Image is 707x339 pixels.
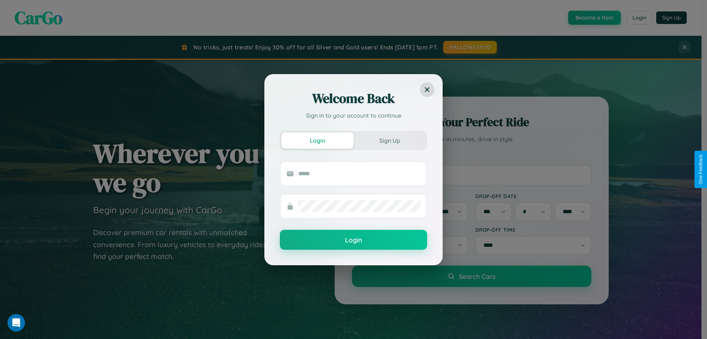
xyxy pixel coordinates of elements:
[280,111,427,120] p: Sign in to your account to continue
[281,132,353,149] button: Login
[353,132,426,149] button: Sign Up
[7,314,25,332] iframe: Intercom live chat
[698,155,703,184] div: Give Feedback
[280,90,427,107] h2: Welcome Back
[280,230,427,250] button: Login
